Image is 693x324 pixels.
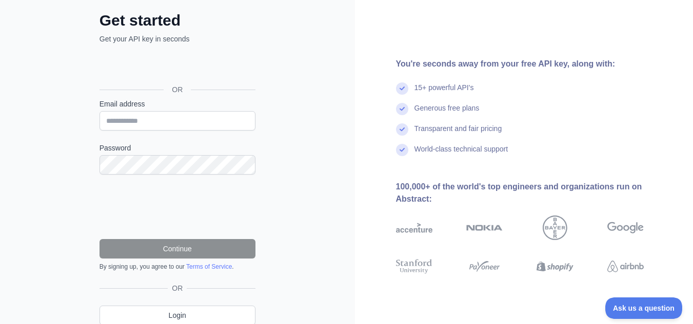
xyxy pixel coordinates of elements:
[396,181,677,205] div: 100,000+ of the world's top engineers and organizations run on Abstract:
[543,215,567,240] img: bayer
[168,283,187,293] span: OR
[100,143,255,153] label: Password
[396,82,408,95] img: check mark
[396,144,408,156] img: check mark
[414,123,502,144] div: Transparent and fair pricing
[396,257,432,276] img: stanford university
[100,263,255,271] div: By signing up, you agree to our .
[186,263,232,270] a: Terms of Service
[94,55,259,78] iframe: Sign in with Google Button
[396,58,677,70] div: You're seconds away from your free API key, along with:
[607,257,644,276] img: airbnb
[396,103,408,115] img: check mark
[414,144,508,164] div: World-class technical support
[605,297,683,319] iframe: Toggle Customer Support
[100,187,255,227] iframe: reCAPTCHA
[100,34,255,44] p: Get your API key in seconds
[414,103,480,123] div: Generous free plans
[164,84,191,95] span: OR
[100,99,255,109] label: Email address
[396,123,408,136] img: check mark
[396,215,432,240] img: accenture
[607,215,644,240] img: google
[100,11,255,30] h2: Get started
[466,257,503,276] img: payoneer
[466,215,503,240] img: nokia
[100,239,255,258] button: Continue
[414,82,474,103] div: 15+ powerful API's
[537,257,573,276] img: shopify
